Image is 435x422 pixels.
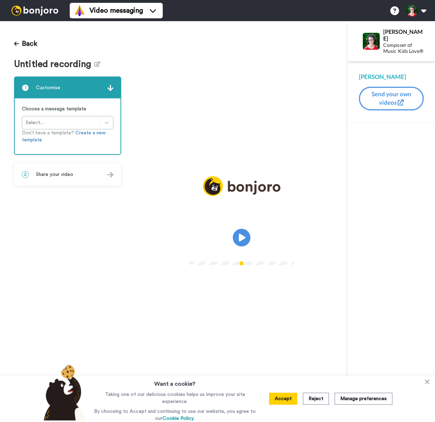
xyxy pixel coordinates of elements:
button: Send your own videos [359,87,424,110]
span: Untitled recording [14,59,94,69]
img: arrow.svg [107,172,113,178]
div: Composer of Music Kids Love® [383,42,423,54]
span: 2 [22,171,29,178]
img: logo_full.png [203,176,280,196]
img: bear-with-cookie.png [37,364,89,421]
span: Share your video [36,171,73,178]
img: bj-logo-header-white.svg [8,6,61,16]
p: Choose a message template [22,105,113,112]
span: Customise [36,84,60,91]
div: [PERSON_NAME] [359,73,424,81]
button: Accept [269,393,297,405]
button: Manage preferences [335,393,392,405]
button: Reject [303,393,329,405]
span: 1 [22,84,29,91]
img: Profile Image [363,33,380,50]
a: Cookie Policy [162,416,194,421]
div: [PERSON_NAME] [383,28,423,42]
p: Taking one of our delicious cookies helps us improve your site experience. [92,391,257,405]
span: Video messaging [89,6,143,16]
p: Don’t have a template? [22,129,113,143]
img: arrow.svg [107,85,113,91]
button: Back [14,35,37,52]
a: Create a new template [22,130,106,142]
div: 2Share your video [14,163,121,186]
p: By choosing to Accept and continuing to use our website, you agree to our . [92,408,257,422]
img: vm-color.svg [74,5,85,16]
h3: Want a cookie? [154,375,195,388]
img: Full screen [281,249,288,256]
